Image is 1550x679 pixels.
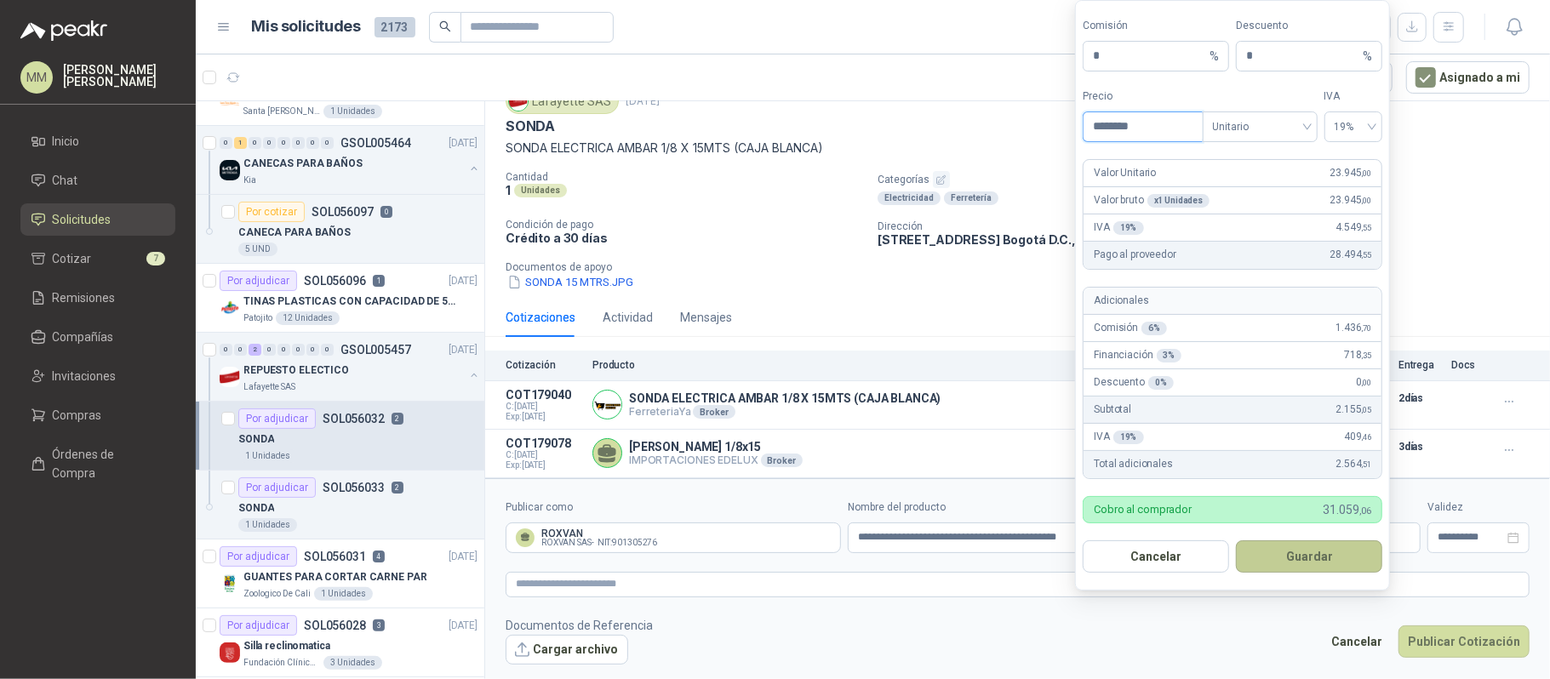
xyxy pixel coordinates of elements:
label: Nombre del producto [848,499,1183,516]
p: Dirección [878,220,1145,232]
button: Guardar [1236,540,1382,573]
div: Por adjudicar [220,615,297,636]
span: 718 [1344,347,1371,363]
p: Financiación [1094,347,1181,363]
p: Crédito a 30 días [506,231,864,245]
span: ,06 [1359,505,1371,516]
div: 1 [234,137,247,149]
a: Por adjudicarSOL0560322SONDA1 Unidades [196,402,484,471]
div: 0 [321,344,334,356]
p: 0 [380,206,392,218]
span: 31.059 [1323,500,1371,519]
div: Por adjudicar [220,271,297,291]
div: 0 [321,137,334,149]
span: Órdenes de Compra [53,445,159,482]
span: Unitario [1213,114,1307,140]
p: SOL056031 [304,551,366,562]
p: Docs [1451,359,1485,371]
span: 4.549 [1336,220,1371,236]
a: Órdenes de Compra [20,438,175,489]
p: Adicionales [1094,293,1148,309]
span: Compras [53,406,102,425]
div: Lafayette SAS [506,88,619,114]
h1: Mis solicitudes [252,14,361,39]
p: [PERSON_NAME] 1/8x15 [629,440,803,454]
span: Remisiones [53,288,116,307]
p: Cotización [506,359,582,371]
span: Solicitudes [53,210,112,229]
p: [PERSON_NAME] [PERSON_NAME] [63,64,175,88]
p: TINAS PLASTICAS CON CAPACIDAD DE 50 KG [243,294,455,310]
div: 5 UND [238,242,277,256]
p: Producto [592,359,1223,371]
p: Comisión [1094,320,1167,336]
a: Por adjudicarSOL0560332SONDA1 Unidades [196,471,484,539]
div: Por adjudicar [238,408,316,429]
p: Descuento [1094,374,1174,391]
p: Zoologico De Cali [243,587,311,601]
p: IVA [1094,429,1143,445]
p: SONDA ELECTRICA AMBAR 1/8 X 15MTS (CAJA BLANCA) [629,391,941,405]
a: Por cotizarSOL0560970CANECA PARA BAÑOS5 UND [196,195,484,264]
div: 1 Unidades [314,587,373,601]
p: IMPORTACIONES EDELUX [629,454,803,467]
span: 2.155 [1336,402,1371,418]
p: [DATE] [449,549,478,565]
span: Invitaciones [53,367,117,385]
p: REPUESTO ELECTICO [243,362,349,379]
span: 2173 [375,17,415,37]
div: 12 Unidades [276,311,340,325]
p: FerreteriaYa [629,405,941,419]
p: COT179040 [506,388,582,402]
p: 1 [373,275,385,287]
div: 3 Unidades [323,656,382,670]
span: Compañías [53,328,114,346]
div: 0 [292,344,305,356]
div: 19 % [1113,221,1144,235]
p: 2 días [1398,388,1441,408]
p: GUANTES PARA CORTAR CARNE PAR [243,569,427,585]
div: 1 Unidades [238,518,297,532]
span: 19% [1335,114,1373,140]
span: 28.494 [1330,247,1372,263]
label: Comisión [1083,18,1229,34]
div: Broker [761,454,803,467]
label: Validez [1427,499,1530,516]
div: x 1 Unidades [1147,194,1210,208]
img: Company Logo [593,391,621,419]
span: Exp: [DATE] [506,412,582,422]
button: Cargar archivo [506,635,628,665]
div: 0 [292,137,305,149]
div: Ferretería [944,191,998,205]
div: 19 % [1113,431,1144,444]
p: [DATE] [449,618,478,634]
span: Exp: [DATE] [506,460,582,471]
p: SOL056097 [312,206,374,218]
a: Invitaciones [20,360,175,392]
button: SONDA 15 MTRS.JPG [506,273,635,291]
p: CANECA PARA BAÑOS [238,225,351,241]
a: Inicio [20,125,175,157]
p: SONDA [238,431,274,448]
p: Entrega [1398,359,1441,371]
span: ,55 [1362,223,1372,232]
label: Descuento [1236,18,1382,34]
p: SONDA [506,117,555,135]
a: Chat [20,164,175,197]
span: ,00 [1362,196,1372,205]
label: Publicar como [506,499,841,516]
span: 2.564 [1336,456,1371,472]
div: 0 [306,137,319,149]
span: ,46 [1362,432,1372,442]
p: Documentos de apoyo [506,261,1543,273]
div: 3 % [1157,349,1182,362]
div: Unidades [514,184,567,197]
span: Inicio [53,132,80,151]
div: Cotizaciones [506,308,575,327]
span: 23.945 [1330,192,1372,208]
img: Company Logo [220,573,240,594]
span: C: [DATE] [506,450,582,460]
a: Compañías [20,321,175,353]
p: GSOL005464 [340,137,411,149]
div: 0 % [1148,376,1174,390]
